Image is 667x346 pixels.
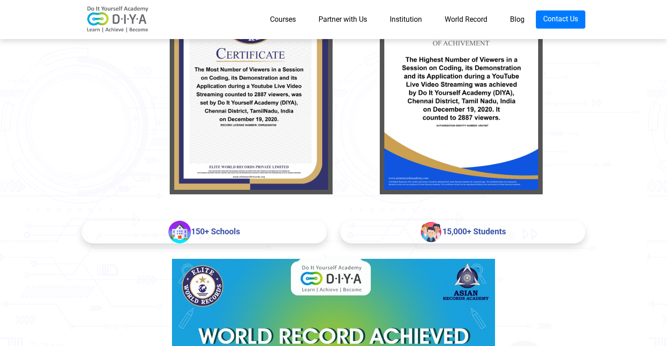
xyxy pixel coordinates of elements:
a: Institution [378,10,433,29]
a: Contact Us [536,10,585,29]
a: Blog [499,10,536,29]
img: 150.png [168,221,191,243]
div: 150+ Schools [82,221,327,243]
a: Courses [259,10,307,29]
a: World Record [433,10,499,29]
img: logo-v2.png [82,6,154,33]
a: Partner with Us [307,10,378,29]
div: 15,000+ Students [340,221,585,243]
img: students.png [420,221,442,243]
